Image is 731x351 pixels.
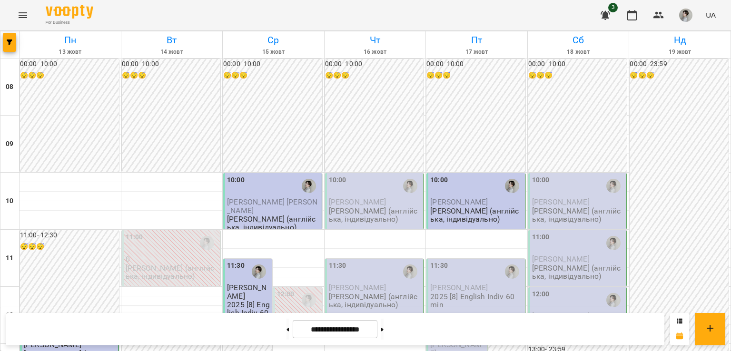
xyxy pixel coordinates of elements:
[277,289,295,300] label: 12:00
[123,33,221,48] h6: Вт
[532,175,550,185] label: 10:00
[126,232,143,243] label: 11:00
[21,33,119,48] h6: Пн
[329,292,422,309] p: [PERSON_NAME] (англійська, індивідуально)
[227,301,270,325] p: 2025 [8] English Indiv 60 min
[20,59,119,69] h6: 00:00 - 10:00
[326,33,425,48] h6: Чт
[631,48,729,57] h6: 19 жовт
[430,283,488,292] span: [PERSON_NAME]
[430,207,523,224] p: [PERSON_NAME] (англійська, індивідуально)
[532,197,590,206] span: [PERSON_NAME]
[608,3,618,12] span: 3
[20,70,119,81] h6: 😴😴😴
[21,48,119,57] h6: 13 жовт
[702,6,720,24] button: UA
[532,207,625,224] p: [PERSON_NAME] (англійська, індивідуально)
[630,70,729,81] h6: 😴😴😴
[606,236,621,250] img: Коваленко Тетяна (а)
[532,289,550,300] label: 12:00
[325,70,424,81] h6: 😴😴😴
[122,59,221,69] h6: 00:00 - 10:00
[227,175,245,185] label: 10:00
[11,4,34,27] button: Menu
[427,33,526,48] h6: Пт
[403,179,417,193] img: Коваленко Тетяна (а)
[528,59,627,69] h6: 00:00 - 10:00
[6,253,13,263] h6: 11
[227,283,267,300] span: [PERSON_NAME]
[329,261,346,271] label: 11:30
[426,70,525,81] h6: 😴😴😴
[403,264,417,279] img: Коваленко Тетяна (а)
[427,48,526,57] h6: 17 жовт
[123,48,221,57] h6: 14 жовт
[706,10,716,20] span: UA
[126,255,218,263] p: 0
[223,59,322,69] h6: 00:00 - 10:00
[329,197,386,206] span: [PERSON_NAME]
[227,197,317,214] span: [PERSON_NAME] [PERSON_NAME]
[200,236,214,250] img: Коваленко Тетяна (а)
[46,19,93,26] span: For Business
[329,207,422,224] p: [PERSON_NAME] (англійська, індивідуально)
[505,179,519,193] img: Коваленко Тетяна (а)
[326,48,425,57] h6: 16 жовт
[426,59,525,69] h6: 00:00 - 10:00
[329,175,346,185] label: 10:00
[630,59,729,69] h6: 00:00 - 23:59
[430,261,448,271] label: 11:30
[529,48,628,57] h6: 18 жовт
[430,292,523,309] p: 2025 [8] English Indiv 60 min
[20,242,119,252] h6: 😴😴😴
[252,264,266,279] img: Коваленко Тетяна (а)
[223,70,322,81] h6: 😴😴😴
[302,293,316,307] img: Коваленко Тетяна (а)
[430,197,488,206] span: [PERSON_NAME]
[505,264,519,279] img: Коваленко Тетяна (а)
[606,179,621,193] img: Коваленко Тетяна (а)
[122,70,221,81] h6: 😴😴😴
[20,230,119,241] h6: 11:00 - 12:30
[532,254,590,263] span: [PERSON_NAME]
[224,48,323,57] h6: 15 жовт
[224,33,323,48] h6: Ср
[6,196,13,206] h6: 10
[227,215,320,232] p: [PERSON_NAME] (англійська, індивідуально)
[679,9,692,22] img: 7bb04a996efd70e8edfe3a709af05c4b.jpg
[126,264,218,281] p: [PERSON_NAME] (англійська, індивідуально)
[532,264,625,281] p: [PERSON_NAME] (англійська, індивідуально)
[6,82,13,92] h6: 08
[529,33,628,48] h6: Сб
[606,293,621,307] img: Коваленко Тетяна (а)
[532,232,550,243] label: 11:00
[325,59,424,69] h6: 00:00 - 10:00
[302,179,316,193] img: Коваленко Тетяна (а)
[6,139,13,149] h6: 09
[528,70,627,81] h6: 😴😴😴
[430,175,448,185] label: 10:00
[329,283,386,292] span: [PERSON_NAME]
[631,33,729,48] h6: Нд
[46,5,93,19] img: Voopty Logo
[227,261,245,271] label: 11:30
